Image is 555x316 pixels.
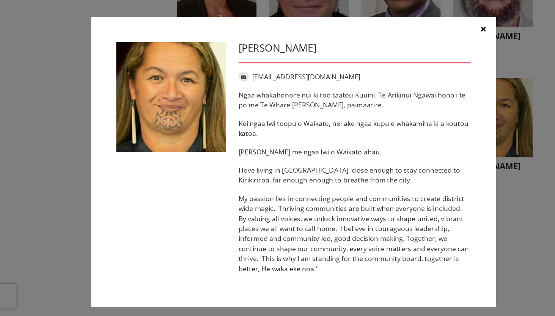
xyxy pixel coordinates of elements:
[228,144,439,153] p: [PERSON_NAME] me ngaa Iwi o Waikato ahau.
[228,161,439,179] p: I love living in [GEOGRAPHIC_DATA], close enough to stay connected to Kirikiriroa, far enough eno...
[116,49,216,149] img: WO-B-NG__MORGAN_D__j3uWh
[228,93,439,111] p: Ngaa whakahonore nui ki too taatou Kuuini, Te Arikinui Ngawai hono i te po me Te Whare [PERSON_NA...
[228,187,439,259] p: My passion lies in connecting people and communities to create district wide magic. Thriving comm...
[228,118,439,137] p: Kei ngaa Iwi toopu o Waikato, nei ake ngaa kupu e whakamiha ki a koutou katoa.
[240,76,338,85] a: [EMAIL_ADDRESS][DOMAIN_NAME]
[8,300,35,316] a: Top
[520,284,547,311] iframe: Messenger Launcher
[228,49,439,60] h3: [PERSON_NAME]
